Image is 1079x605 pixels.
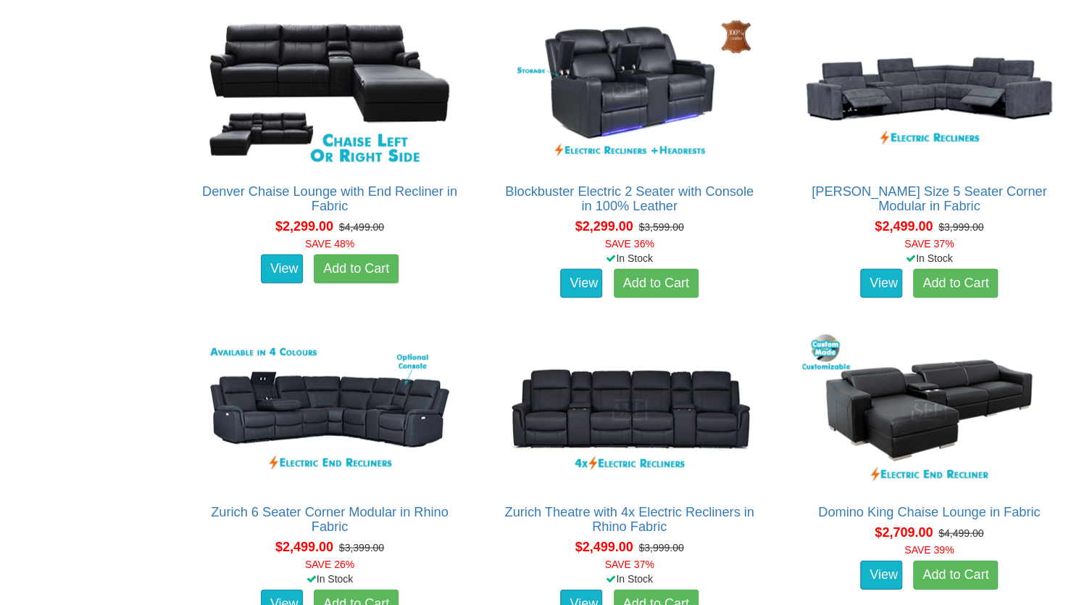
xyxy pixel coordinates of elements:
a: Add to Cart [614,268,699,297]
font: SAVE 26% [305,558,354,569]
a: [PERSON_NAME] Size 5 Seater Corner Modular in Fabric [812,184,1046,213]
del: $3,399.00 [339,541,384,553]
span: $2,499.00 [575,539,633,553]
div: In Stock [488,250,772,265]
img: Blockbuster Electric 2 Seater with Console in 100% Leather [499,9,760,169]
a: View [860,268,902,297]
a: View [261,254,303,283]
font: SAVE 39% [904,543,954,555]
del: $3,999.00 [638,541,683,553]
span: $2,299.00 [575,218,633,233]
div: In Stock [787,250,1071,265]
a: Denver Chaise Lounge with End Recliner in Fabric [202,184,457,213]
del: $3,599.00 [638,221,683,232]
img: Marlow King Size 5 Seater Corner Modular in Fabric [799,9,1059,169]
font: SAVE 37% [604,558,654,569]
img: Denver Chaise Lounge with End Recliner in Fabric [199,9,460,169]
font: SAVE 48% [305,237,354,249]
img: Domino King Chaise Lounge in Fabric [799,330,1059,490]
div: In Stock [488,571,772,585]
a: Zurich Theatre with 4x Electric Recliners in Rhino Fabric [504,504,754,533]
font: SAVE 37% [904,237,954,249]
del: $4,499.00 [339,221,384,232]
a: View [560,268,602,297]
a: Domino King Chaise Lounge in Fabric [818,504,1040,519]
del: $4,499.00 [938,527,983,538]
a: View [860,560,902,589]
del: $3,999.00 [938,221,983,232]
span: $2,499.00 [275,539,333,553]
a: Blockbuster Electric 2 Seater with Console in 100% Leather [505,184,754,213]
a: Add to Cart [913,268,998,297]
a: Zurich 6 Seater Corner Modular in Rhino Fabric [211,504,449,533]
span: $2,499.00 [875,218,933,233]
a: Add to Cart [913,560,998,589]
img: Zurich 6 Seater Corner Modular in Rhino Fabric [199,330,460,490]
span: $2,709.00 [875,524,933,539]
div: In Stock [188,571,472,585]
font: SAVE 36% [604,237,654,249]
a: Add to Cart [314,254,399,283]
span: $2,299.00 [275,218,333,233]
img: Zurich Theatre with 4x Electric Recliners in Rhino Fabric [499,330,760,490]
